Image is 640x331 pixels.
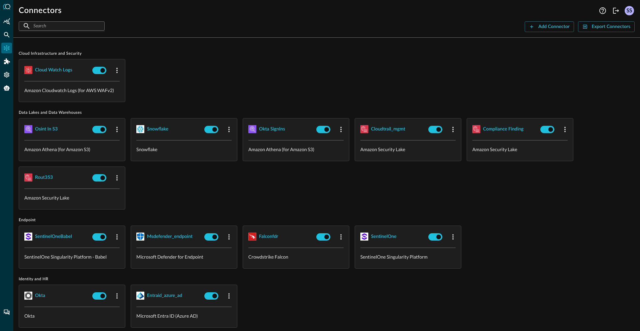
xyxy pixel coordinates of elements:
[2,56,12,67] div: Addons
[136,312,232,319] p: Microsoft Entra ID (Azure AD)
[472,146,568,153] p: Amazon Security Lake
[35,292,45,300] div: okta
[371,231,396,242] button: sentinelOne
[611,5,621,16] button: Logout
[24,66,32,74] img: AWSCloudWatchLogs.svg
[371,233,396,241] div: sentinelOne
[360,233,368,241] img: SentinelOne.svg
[35,290,45,301] button: okta
[1,83,12,93] div: Query Agent
[1,307,12,318] div: Chat
[259,124,285,134] button: Okta signIns
[371,125,405,133] div: cloudtrail_mgmt
[24,125,32,133] img: AWSAthena.svg
[24,194,120,201] p: Amazon Security Lake
[35,233,72,241] div: SentinelOneBabel
[248,253,344,260] p: Crowdstrike Falcon
[259,233,278,241] div: falconfdr
[483,124,524,134] button: compliance finding
[472,125,480,133] img: AWSSecurityLake.svg
[147,233,193,241] div: msdefender_endpoint
[578,21,635,32] button: Export Connectors
[360,125,368,133] img: AWSSecurityLake.svg
[371,124,405,134] button: cloudtrail_mgmt
[35,174,53,182] div: rout353
[136,233,144,241] img: MicrosoftDefenderForEndpoint.svg
[1,29,12,40] div: Federated Search
[525,21,574,32] button: Add Connector
[24,292,32,300] img: Okta.svg
[24,87,120,94] p: Amazon Cloudwatch Logs (for AWS WAFv2)
[147,292,182,300] div: entraid_azure_ad
[248,125,256,133] img: AWSAthena.svg
[147,124,168,134] button: snowflake
[592,23,630,31] div: Export Connectors
[136,125,144,133] img: Snowflake.svg
[136,146,232,153] p: Snowflake
[24,233,32,241] img: SentinelOne.svg
[24,146,120,153] p: Amazon Athena (for Amazon S3)
[1,69,12,80] div: Settings
[360,253,456,260] p: SentinelOne Singularity Platform
[35,66,72,74] div: cloud watch logs
[1,43,12,53] div: Connectors
[35,172,53,183] button: rout353
[19,218,635,223] span: Endpoint
[19,5,62,16] h1: Connectors
[248,146,344,153] p: Amazon Athena (for Amazon S3)
[19,110,635,115] span: Data Lakes and Data Warehouses
[147,290,182,301] button: entraid_azure_ad
[259,231,278,242] button: falconfdr
[35,124,58,134] button: osint in s3
[625,6,634,15] div: SS
[35,231,72,242] button: SentinelOneBabel
[1,16,12,27] div: Summary Insights
[19,51,635,56] span: Cloud Infrastructure and Security
[19,277,635,282] span: Identity and HR
[248,233,256,241] img: CrowdStrikeFalcon.svg
[597,5,608,16] button: Help
[33,20,89,32] input: Search
[259,125,285,133] div: Okta signIns
[136,253,232,260] p: Microsoft Defender for Endpoint
[147,231,193,242] button: msdefender_endpoint
[538,23,570,31] div: Add Connector
[24,174,32,182] img: AWSSecurityLake.svg
[483,125,524,133] div: compliance finding
[24,253,120,260] p: SentinelOne Singularity Platform - Babel
[136,292,144,300] img: MicrosoftEntra.svg
[24,312,120,319] p: Okta
[35,125,58,133] div: osint in s3
[35,65,72,75] button: cloud watch logs
[147,125,168,133] div: snowflake
[360,146,456,153] p: Amazon Security Lake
